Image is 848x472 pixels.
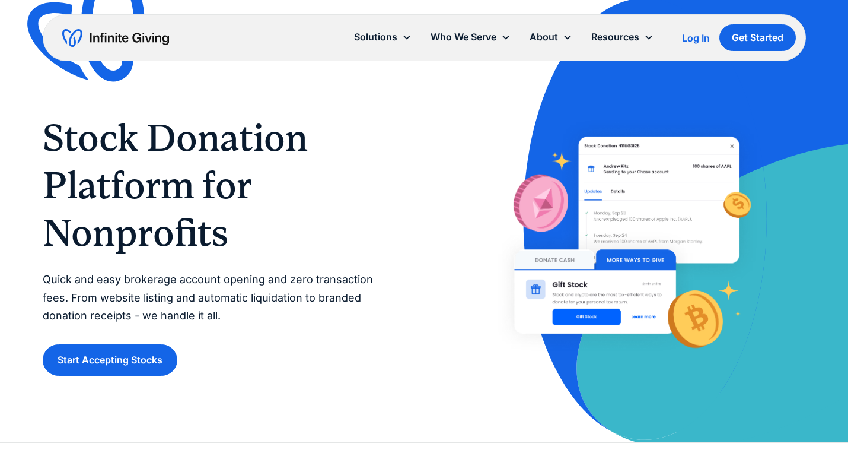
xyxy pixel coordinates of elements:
[354,29,397,45] div: Solutions
[582,24,663,50] div: Resources
[493,115,761,375] img: With Infinite Giving’s stock donation platform, it’s easy for donors to give stock to your nonpro...
[62,28,169,47] a: home
[530,29,558,45] div: About
[43,271,401,325] p: Quick and easy brokerage account opening and zero transaction fees. From website listing and auto...
[682,33,710,43] div: Log In
[431,29,496,45] div: Who We Serve
[43,114,401,256] h1: Stock Donation Platform for Nonprofits
[591,29,639,45] div: Resources
[682,31,710,45] a: Log In
[520,24,582,50] div: About
[43,344,177,376] a: Start Accepting Stocks
[421,24,520,50] div: Who We Serve
[719,24,796,51] a: Get Started
[345,24,421,50] div: Solutions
